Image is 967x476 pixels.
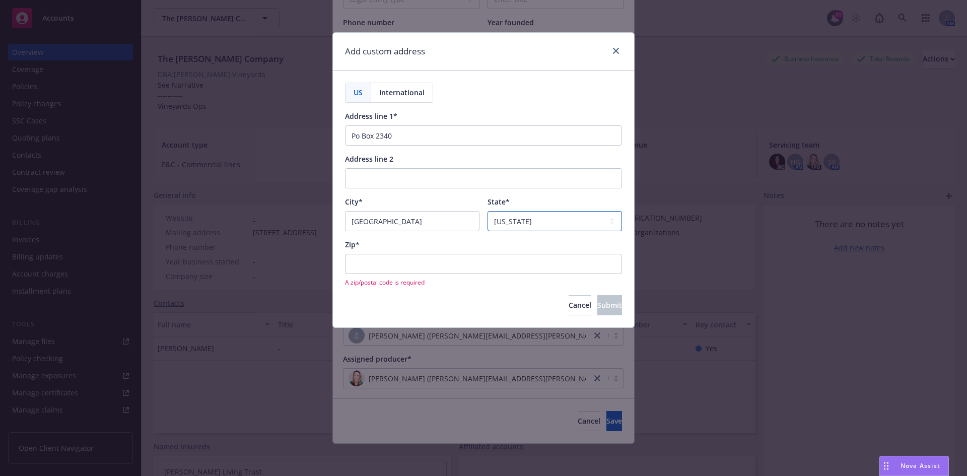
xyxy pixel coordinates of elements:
span: Cancel [569,300,591,310]
button: Nova Assist [879,456,949,476]
span: A zip/postal code is required [345,278,622,287]
span: Nova Assist [901,461,940,470]
h1: Add custom address [345,45,425,58]
div: Drag to move [880,456,892,475]
span: State* [488,197,510,207]
span: City* [345,197,363,207]
span: Submit [597,300,622,310]
span: International [379,87,425,98]
span: Address line 2 [345,154,393,164]
button: Cancel [569,295,591,315]
a: close [610,45,622,57]
button: Submit [597,295,622,315]
span: Address line 1* [345,111,397,121]
span: US [354,87,363,98]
